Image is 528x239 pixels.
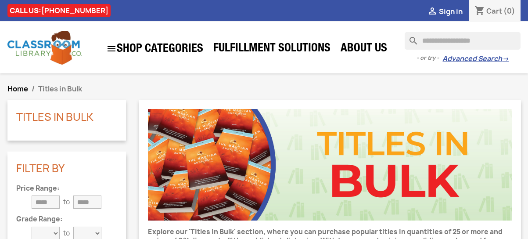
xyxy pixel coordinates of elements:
[16,109,93,124] a: Titles in Bulk
[38,84,82,94] span: Titles in Bulk
[474,6,485,17] i: shopping_cart
[439,7,463,16] span: Sign in
[16,216,117,223] p: Grade Range:
[427,7,463,16] a:  Sign in
[102,39,208,58] a: SHOP CATEGORIES
[7,4,111,17] div: CALL US:
[427,7,438,17] i: 
[209,40,335,58] a: Fulfillment Solutions
[63,198,70,206] p: to
[16,185,117,192] p: Price Range:
[405,32,415,43] i: search
[503,6,515,16] span: (0)
[336,40,392,58] a: About Us
[502,54,509,63] span: →
[41,6,108,15] a: [PHONE_NUMBER]
[106,43,117,54] i: 
[16,163,117,174] p: Filter By
[7,84,28,94] a: Home
[148,109,512,221] img: CLC_Bulk.jpg
[405,32,521,50] input: Search
[7,31,82,65] img: Classroom Library Company
[442,54,509,63] a: Advanced Search→
[63,229,70,238] p: to
[417,54,442,62] span: - or try -
[486,6,502,16] span: Cart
